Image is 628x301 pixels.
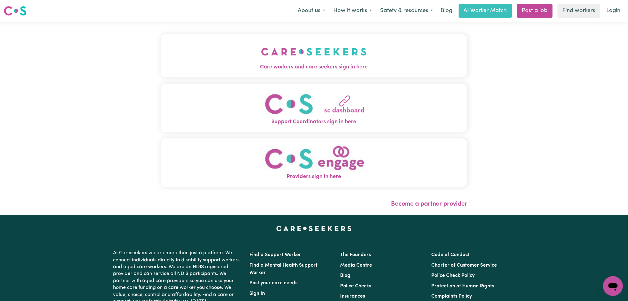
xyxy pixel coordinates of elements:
a: Police Check Policy [431,273,475,278]
button: About us [294,4,329,17]
a: Insurances [340,294,365,299]
span: Care workers and care seekers sign in here [161,63,468,71]
button: Safety & resources [376,4,437,17]
a: Police Checks [340,284,371,289]
a: Post your care needs [250,281,298,286]
a: Charter of Customer Service [431,263,497,268]
a: Code of Conduct [431,252,470,257]
a: Careseekers logo [4,4,27,18]
a: Blog [340,273,351,278]
a: Complaints Policy [431,294,472,299]
button: Support Coordinators sign in here [161,84,468,132]
a: Blog [437,4,456,18]
iframe: Button to launch messaging window [603,276,623,296]
span: Providers sign in here [161,173,468,181]
a: Protection of Human Rights [431,284,494,289]
a: Sign In [250,291,265,296]
a: Careseekers home page [276,226,352,231]
a: Login [603,4,624,18]
img: Careseekers logo [4,5,27,16]
span: Support Coordinators sign in here [161,118,468,126]
button: How it works [329,4,376,17]
a: Find a Mental Health Support Worker [250,263,318,275]
button: Providers sign in here [161,138,468,187]
a: Post a job [517,4,553,18]
a: The Founders [340,252,371,257]
a: Find a Support Worker [250,252,301,257]
button: Care workers and care seekers sign in here [161,34,468,77]
a: AI Worker Match [459,4,512,18]
a: Become a partner provider [391,201,467,207]
a: Find workers [558,4,600,18]
a: Media Centre [340,263,372,268]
